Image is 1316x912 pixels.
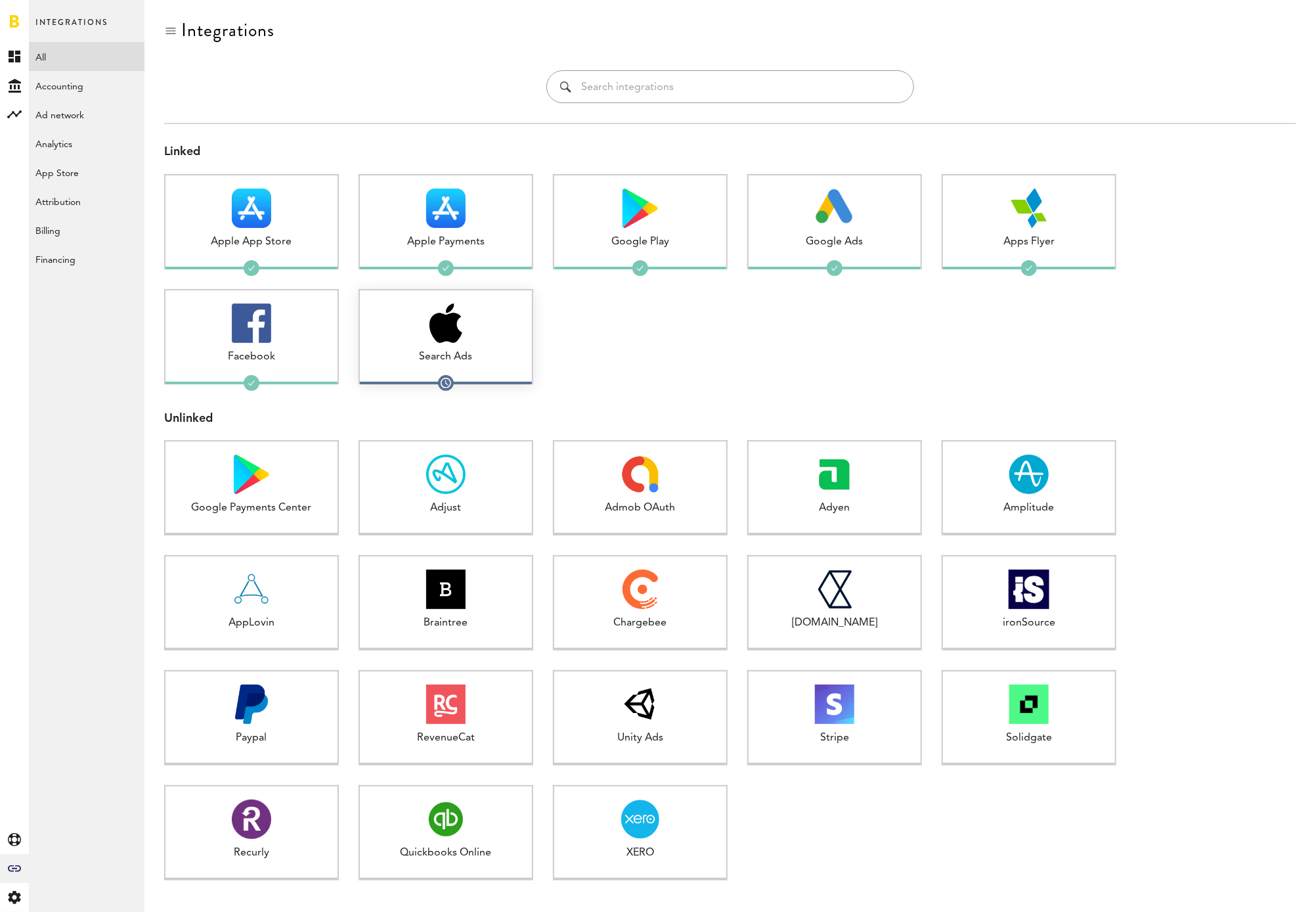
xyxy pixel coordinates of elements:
[29,129,144,158] a: Analytics
[28,9,75,21] span: Support
[232,685,271,724] img: Paypal
[426,685,466,724] img: RevenueCat
[1009,455,1049,494] img: Amplitude
[360,846,532,861] div: Quickbooks Online
[29,71,144,100] a: Accounting
[943,731,1115,746] div: Solidgate
[234,455,269,494] img: Google Payments Center
[815,455,854,494] img: Adyen
[816,189,854,228] img: Google Ads
[749,235,921,250] div: Google Ads
[360,731,532,746] div: RevenueCat
[232,189,271,228] img: Apple App Store
[943,501,1115,516] div: Amplitude
[165,731,338,746] div: Paypal
[621,800,660,839] img: XERO
[554,846,726,861] div: XERO
[29,100,144,129] a: Ad network
[1009,570,1049,609] img: ironSource
[165,235,338,250] div: Apple App Store
[232,570,271,609] img: AppLovin
[360,235,532,250] div: Apple Payments
[165,846,338,861] div: Recurly
[554,501,726,516] div: Admob OAuth
[1009,685,1049,724] img: Solidgate
[621,455,660,494] img: Admob OAuth
[232,800,271,839] img: Recurly
[29,42,144,71] a: All
[29,216,144,244] a: Billing
[360,501,532,516] div: Adjust
[35,14,108,42] span: Integrations
[426,189,466,228] img: Apple Payments
[29,158,144,187] a: App Store
[623,570,657,609] img: Chargebee
[232,304,271,343] img: Facebook
[165,501,338,516] div: Google Payments Center
[426,455,466,494] img: Adjust
[165,616,338,631] div: AppLovin
[621,685,660,724] img: Unity Ads
[817,570,852,609] img: Checkout.com
[360,350,532,365] div: Search Ads
[426,800,466,839] img: Quickbooks Online
[164,144,1296,161] div: Linked
[1009,189,1049,228] img: Apps Flyer
[360,616,532,631] div: Braintree
[749,731,921,746] div: Stripe
[429,304,462,343] img: Search Ads
[749,616,921,631] div: [DOMAIN_NAME]
[623,189,658,228] img: Google Play
[165,350,338,365] div: Facebook
[749,501,921,516] div: Adyen
[554,731,726,746] div: Unity Ads
[426,570,466,609] img: Braintree
[943,616,1115,631] div: ironSource
[164,411,1296,428] div: Unlinked
[581,71,900,103] input: Search integrations
[181,20,274,41] div: Integrations
[29,187,144,216] a: Attribution
[815,685,854,724] img: Stripe
[554,616,726,631] div: Chargebee
[943,235,1115,250] div: Apps Flyer
[554,235,726,250] div: Google Play
[29,244,144,273] a: Financing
